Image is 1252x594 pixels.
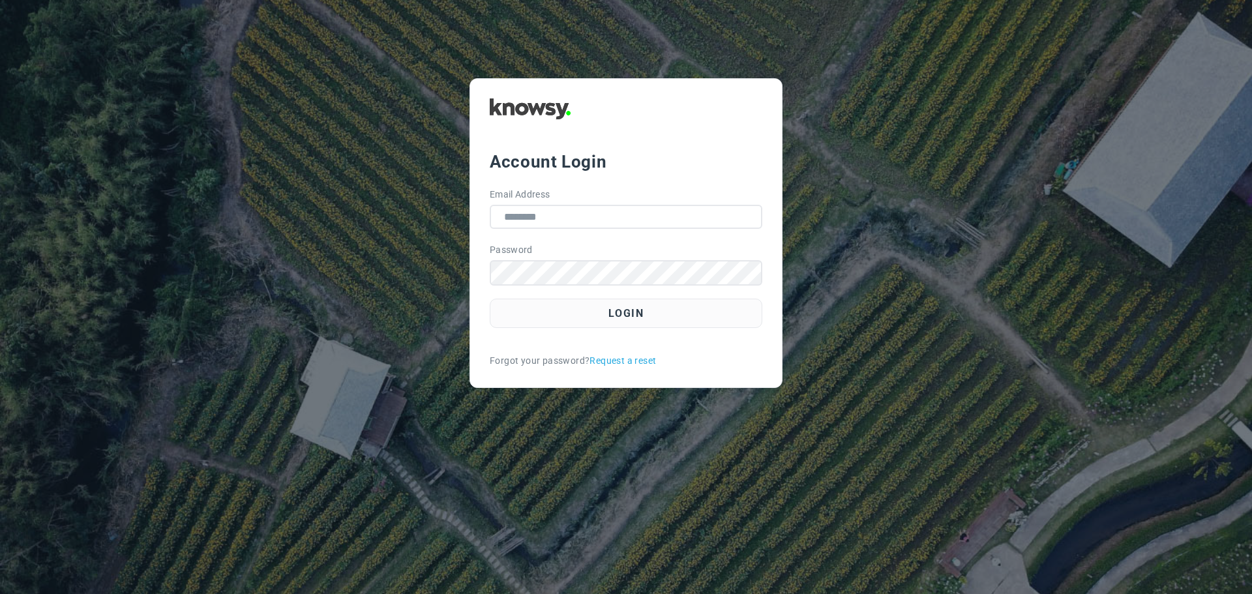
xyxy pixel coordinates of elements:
[589,354,656,368] a: Request a reset
[490,188,550,201] label: Email Address
[490,243,533,257] label: Password
[490,354,762,368] div: Forgot your password?
[490,150,762,173] div: Account Login
[490,299,762,328] button: Login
